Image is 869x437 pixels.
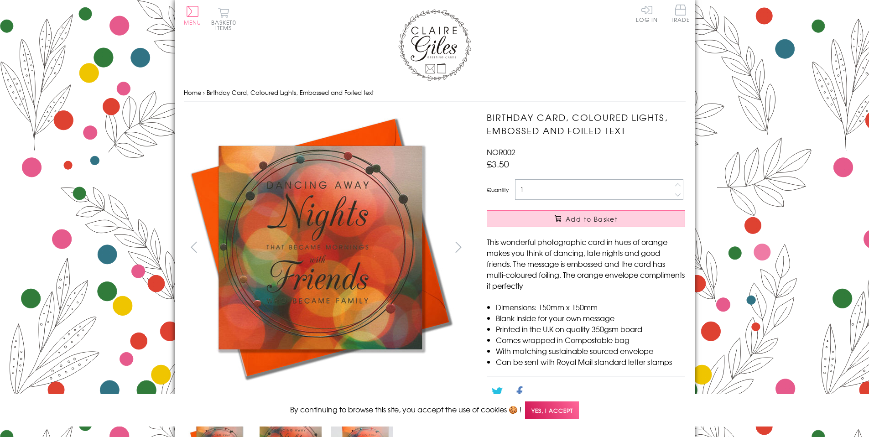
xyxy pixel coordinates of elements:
span: › [203,88,205,97]
span: £3.50 [487,157,509,170]
a: Log In [636,5,658,22]
img: Claire Giles Greetings Cards [398,9,471,81]
li: Printed in the U.K on quality 350gsm board [496,323,685,334]
span: 0 items [215,18,236,32]
span: Menu [184,18,202,26]
a: Home [184,88,201,97]
p: This wonderful photographic card in hues of orange makes you think of dancing, late nights and go... [487,236,685,291]
li: Comes wrapped in Compostable bag [496,334,685,345]
li: With matching sustainable sourced envelope [496,345,685,356]
li: Dimensions: 150mm x 150mm [496,302,685,312]
button: prev [184,237,204,257]
nav: breadcrumbs [184,83,686,102]
button: Menu [184,6,202,25]
label: Quantity [487,186,509,194]
span: Birthday Card, Coloured Lights, Embossed and Foiled text [207,88,374,97]
button: Add to Basket [487,210,685,227]
span: Add to Basket [566,214,618,224]
span: Yes, I accept [525,401,579,419]
span: Trade [671,5,690,22]
li: Can be sent with Royal Mail standard letter stamps [496,356,685,367]
span: NOR002 [487,146,515,157]
img: Birthday Card, Coloured Lights, Embossed and Foiled text [184,111,458,385]
li: Blank inside for your own message [496,312,685,323]
button: next [448,237,468,257]
a: Trade [671,5,690,24]
button: Basket0 items [211,7,236,31]
h1: Birthday Card, Coloured Lights, Embossed and Foiled text [487,111,685,137]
